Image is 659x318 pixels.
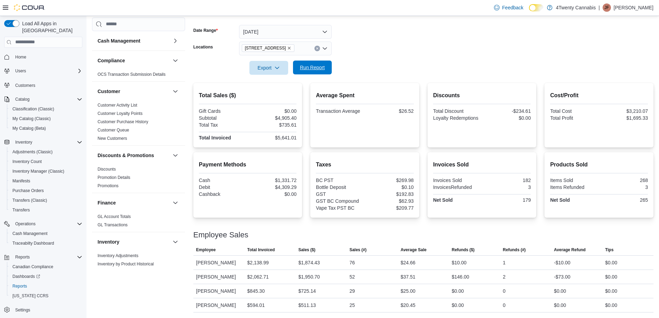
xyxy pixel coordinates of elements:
[10,157,82,166] span: Inventory Count
[10,148,55,156] a: Adjustments (Classic)
[249,61,288,75] button: Export
[316,91,414,100] h2: Average Spent
[1,305,85,315] button: Settings
[199,108,246,114] div: Gift Cards
[98,127,129,133] span: Customer Queue
[12,138,35,146] button: Inventory
[7,176,85,186] button: Manifests
[433,108,480,114] div: Total Discount
[98,136,127,141] span: New Customers
[10,229,82,238] span: Cash Management
[503,301,506,309] div: 0
[452,287,464,295] div: $0.00
[10,115,54,123] a: My Catalog (Classic)
[433,184,480,190] div: InvoicesRefunded
[254,61,284,75] span: Export
[10,282,30,290] a: Reports
[605,258,617,267] div: $0.00
[98,37,140,44] h3: Cash Management
[503,247,526,253] span: Refunds (#)
[10,187,82,195] span: Purchase Orders
[433,197,453,203] strong: Net Sold
[366,178,414,183] div: $269.98
[10,239,57,247] a: Traceabilty Dashboard
[98,128,129,133] a: Customer Queue
[249,184,296,190] div: $4,309.29
[554,273,570,281] div: -$73.00
[98,261,154,267] span: Inventory by Product Historical
[10,124,49,133] a: My Catalog (Beta)
[316,198,363,204] div: GST BC Compound
[10,272,82,281] span: Dashboards
[550,197,570,203] strong: Net Sold
[605,273,617,281] div: $0.00
[12,149,53,155] span: Adjustments (Classic)
[98,88,120,95] h3: Customer
[242,44,295,52] span: 3441 Kingsway Ave
[15,97,29,102] span: Catalog
[193,231,248,239] h3: Employee Sales
[171,87,180,96] button: Customer
[483,115,531,121] div: $0.00
[98,72,166,77] span: OCS Transaction Submission Details
[12,274,40,279] span: Dashboards
[12,207,30,213] span: Transfers
[7,281,85,291] button: Reports
[98,111,143,116] span: Customer Loyalty Points
[199,191,246,197] div: Cashback
[12,178,30,184] span: Manifests
[401,247,427,253] span: Average Sale
[10,177,82,185] span: Manifests
[247,273,269,281] div: $2,062.71
[614,3,653,12] p: [PERSON_NAME]
[14,4,45,11] img: Cova
[98,253,138,258] a: Inventory Adjustments
[401,301,415,309] div: $20.45
[452,258,467,267] div: $10.00
[401,273,415,281] div: $37.51
[556,3,596,12] p: 4Twenty Cannabis
[12,264,53,270] span: Canadian Compliance
[1,80,85,90] button: Customers
[349,247,366,253] span: Sales (#)
[193,298,245,312] div: [PERSON_NAME]
[7,186,85,196] button: Purchase Orders
[1,252,85,262] button: Reports
[503,287,506,295] div: 0
[249,108,296,114] div: $0.00
[98,183,119,189] span: Promotions
[193,256,245,270] div: [PERSON_NAME]
[550,184,597,190] div: Items Refunded
[98,238,119,245] h3: Inventory
[1,94,85,104] button: Catalog
[601,108,648,114] div: $3,210.07
[98,167,116,172] a: Discounts
[193,28,218,33] label: Date Range
[298,273,320,281] div: $1,950.70
[19,20,82,34] span: Load All Apps in [GEOGRAPHIC_DATA]
[366,198,414,204] div: $62.93
[98,214,131,219] a: GL Account Totals
[452,273,469,281] div: $146.00
[12,53,29,61] a: Home
[483,184,531,190] div: 3
[12,67,29,75] button: Users
[12,220,38,228] button: Operations
[98,199,116,206] h3: Finance
[98,183,119,188] a: Promotions
[12,283,27,289] span: Reports
[98,103,137,108] a: Customer Activity List
[98,88,170,95] button: Customer
[92,101,185,145] div: Customer
[503,273,506,281] div: 2
[247,301,265,309] div: $594.01
[7,147,85,157] button: Adjustments (Classic)
[98,152,154,159] h3: Discounts & Promotions
[10,196,50,205] a: Transfers (Classic)
[300,64,325,71] span: Run Report
[349,273,355,281] div: 52
[10,263,56,271] a: Canadian Compliance
[601,197,648,203] div: 265
[98,175,130,180] span: Promotion Details
[483,178,531,183] div: 182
